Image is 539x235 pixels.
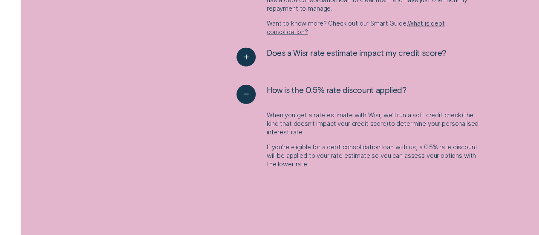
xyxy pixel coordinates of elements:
[267,19,482,36] p: Want to know more? Check out our Smart Guide,
[267,48,446,58] span: Does a Wisr rate estimate impact my credit score?
[386,120,389,128] span: )
[267,111,482,136] p: When you get a rate estimate with Wisr, we’ll run a soft credit check the kind that doesn’t impac...
[267,143,482,168] p: If you're eligible for a debt consolidation loan with us, a 0.5% rate discount will be applied to...
[236,48,446,67] button: See more
[267,20,445,36] a: What is debt consolidation?
[267,85,406,95] span: How is the 0.5% rate discount applied?
[461,111,464,119] span: (
[236,85,406,104] button: See less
